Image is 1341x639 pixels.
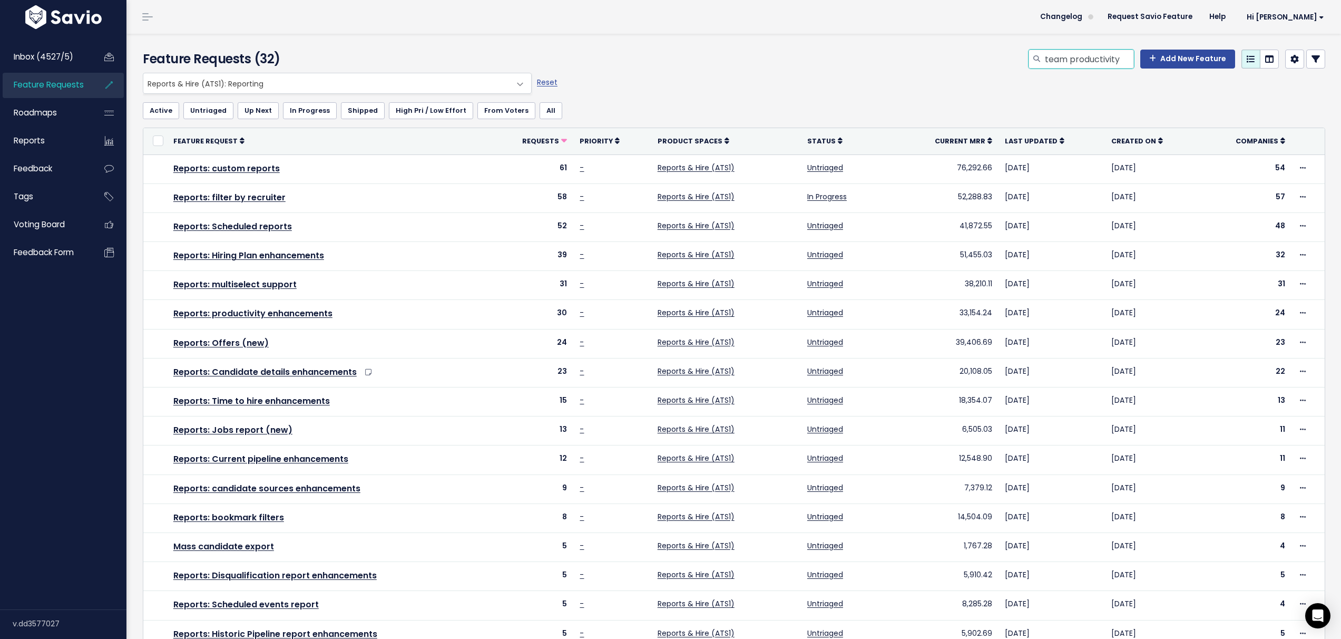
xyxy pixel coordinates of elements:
a: Feedback form [3,240,87,265]
td: 52,288.83 [896,183,999,212]
span: Hi [PERSON_NAME] [1247,13,1324,21]
a: Untriaged [807,366,843,376]
td: 13 [489,417,574,446]
td: 5,910.42 [896,562,999,591]
a: Reports: Hiring Plan enhancements [173,249,324,262]
td: [DATE] [999,417,1105,446]
td: [DATE] [999,242,1105,271]
a: - [580,220,584,231]
a: Untriaged [183,102,233,119]
a: - [580,628,584,638]
a: Reports & Hire (ATS1) [658,628,735,638]
span: Requests [522,137,559,146]
td: [DATE] [1105,271,1200,300]
a: Untriaged [807,569,843,580]
div: Open Intercom Messenger [1305,603,1330,628]
a: Hi [PERSON_NAME] [1234,9,1333,25]
a: - [580,162,584,173]
td: [DATE] [999,329,1105,358]
a: All [540,102,562,119]
a: - [580,598,584,609]
a: Feature Requests [3,73,87,97]
span: Priority [580,137,613,146]
a: In Progress [283,102,337,119]
a: Product Spaces [658,135,729,146]
input: Search features... [1044,50,1134,69]
td: 48 [1200,212,1291,241]
a: - [580,482,584,493]
td: 31 [489,271,574,300]
a: Untriaged [807,249,843,260]
td: [DATE] [1105,562,1200,591]
div: v.dd3577027 [13,610,126,637]
a: Created On [1111,135,1163,146]
span: Created On [1111,137,1156,146]
td: [DATE] [999,591,1105,620]
td: 5 [489,532,574,561]
a: Reports: Current pipeline enhancements [173,453,348,465]
a: Untriaged [807,482,843,493]
span: Voting Board [14,219,65,230]
a: Reports & Hire (ATS1) [658,482,735,493]
span: Feature Request [173,137,238,146]
a: Companies [1236,135,1285,146]
a: Untriaged [807,337,843,347]
a: Reports: Scheduled reports [173,220,292,233]
td: [DATE] [999,212,1105,241]
a: Reports: Disqualification report enhancements [173,569,377,582]
a: From Voters [477,102,535,119]
td: 22 [1200,358,1291,387]
span: Tags [14,191,33,202]
td: [DATE] [1105,388,1200,417]
a: - [580,307,584,318]
a: Voting Board [3,212,87,237]
span: Inbox (4527/5) [14,51,73,62]
ul: Filter feature requests [143,102,1325,119]
span: Status [807,137,836,146]
h4: Feature Requests (32) [143,50,526,69]
td: 39 [489,242,574,271]
td: 58 [489,183,574,212]
a: Reports & Hire (ATS1) [658,191,735,202]
td: [DATE] [1105,212,1200,241]
a: - [580,191,584,202]
a: Requests [522,135,567,146]
a: Untriaged [807,598,843,609]
td: 32 [1200,242,1291,271]
td: 14,504.09 [896,504,999,532]
a: Shipped [341,102,385,119]
a: Untriaged [807,162,843,173]
td: 12,548.90 [896,446,999,475]
a: - [580,540,584,551]
td: [DATE] [1105,446,1200,475]
td: 8,285.28 [896,591,999,620]
a: - [580,424,584,434]
a: Reports: multiselect support [173,278,297,291]
a: Reports: filter by recruiter [173,191,286,204]
a: Add New Feature [1140,50,1235,69]
span: Feedback [14,163,52,174]
td: 5 [489,591,574,620]
a: Untriaged [807,628,843,638]
a: Reports & Hire (ATS1) [658,366,735,376]
span: Reports & Hire (ATS1): Reporting [143,73,510,93]
a: Current MRR [935,135,992,146]
a: Reports: Jobs report (new) [173,424,292,436]
img: logo-white.9d6f32f41409.svg [23,5,104,29]
td: 76,292.66 [896,154,999,183]
a: Active [143,102,179,119]
td: 57 [1200,183,1291,212]
span: Current MRR [935,137,985,146]
span: Product Spaces [658,137,722,146]
td: [DATE] [999,388,1105,417]
a: Roadmaps [3,101,87,125]
a: Up Next [238,102,279,119]
a: Reports & Hire (ATS1) [658,511,735,522]
td: 6,505.03 [896,417,999,446]
td: [DATE] [1105,532,1200,561]
td: 8 [489,504,574,532]
a: Reports: custom reports [173,162,280,175]
a: Reports & Hire (ATS1) [658,307,735,318]
a: Reset [537,77,557,88]
td: 31 [1200,271,1291,300]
